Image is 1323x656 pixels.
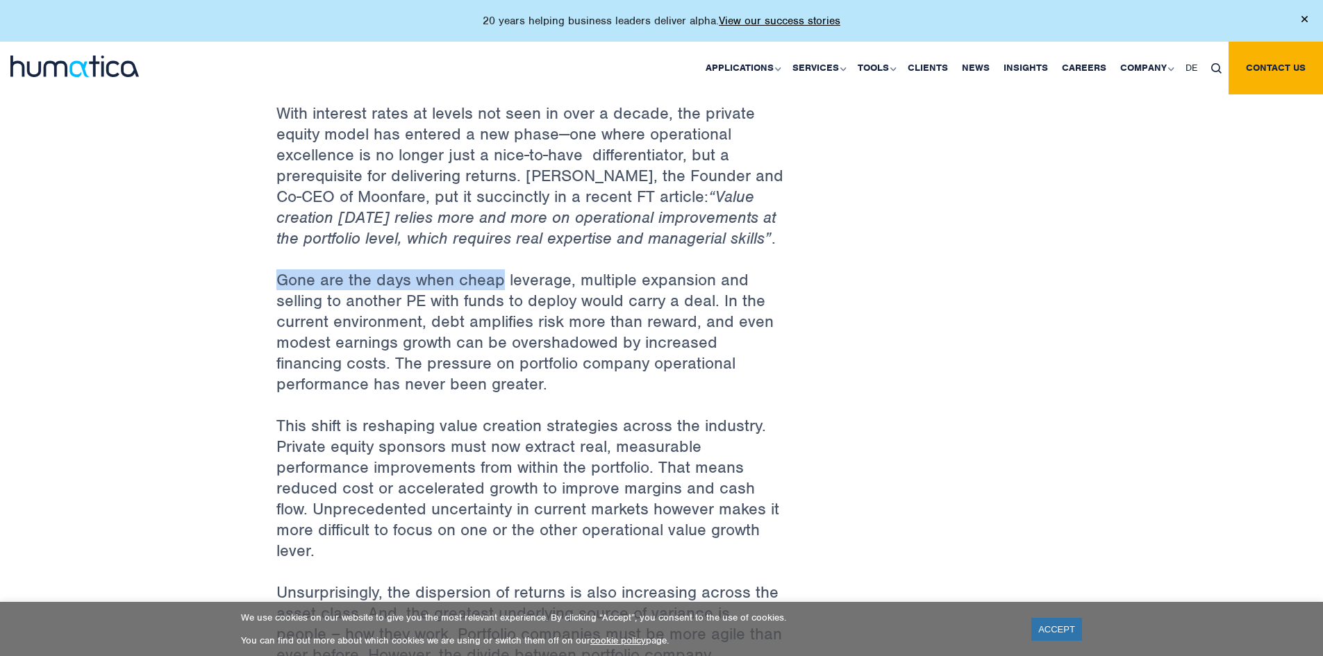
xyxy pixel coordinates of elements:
a: DE [1179,42,1204,94]
span: DE [1185,62,1197,74]
p: We use cookies on our website to give you the most relevant experience. By clicking “Accept”, you... [241,612,1014,623]
p: Gone are the days when cheap leverage, multiple expansion and selling to another PE with funds to... [276,269,783,415]
a: Insights [997,42,1055,94]
a: View our success stories [719,14,840,28]
a: Tools [851,42,901,94]
img: logo [10,56,139,77]
a: Applications [699,42,785,94]
p: This shift is reshaping value creation strategies across the industry. Private equity sponsors mu... [276,415,783,582]
input: Last name* [233,3,460,31]
em: “Value creation [DATE] relies more and more on operational improvements at the portfolio level, w... [276,186,776,249]
a: Contact us [1229,42,1323,94]
a: Company [1113,42,1179,94]
a: Clients [901,42,955,94]
a: ACCEPT [1031,618,1082,641]
img: search_icon [1211,63,1222,74]
a: Careers [1055,42,1113,94]
input: Email* [233,46,460,74]
p: 20 years helping business leaders deliver alpha. [483,14,840,28]
a: Services [785,42,851,94]
input: I agree to Humatica'sData Protection Policyand that Humatica may use my data to contact e via ema... [3,92,13,101]
p: You can find out more about which cookies we are using or switch them off on our page. [241,634,1014,646]
p: With interest rates at levels not seen in over a decade, the private equity model has entered a n... [276,37,783,269]
a: cookie policy [590,634,646,646]
a: News [955,42,997,94]
p: I agree to Humatica's and that Humatica may use my data to contact e via email. [17,91,428,115]
a: Data Protection Policy [109,91,205,102]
